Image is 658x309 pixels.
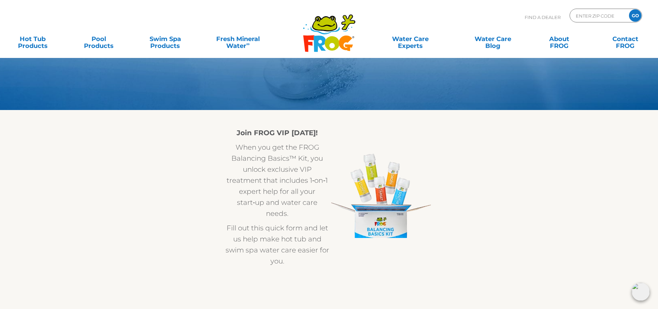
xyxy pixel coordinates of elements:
a: PoolProducts [73,32,125,46]
a: Water CareBlog [467,32,518,46]
input: Zip Code Form [575,11,622,21]
sup: ∞ [246,41,250,47]
a: Swim SpaProducts [140,32,191,46]
p: Find A Dealer [525,9,561,26]
a: Water CareExperts [369,32,452,46]
a: AboutFROG [533,32,585,46]
img: openIcon [632,283,650,301]
img: Balancing-Basics-Box-Open [329,144,433,238]
a: Hot TubProducts [7,32,58,46]
p: Fill out this quick form and let us help make hot tub and swim spa water care easier for you. [226,222,329,267]
input: GO [629,9,641,22]
p: When you get the FROG Balancing Basics™ Kit, you unlock exclusive VIP treatment that includes 1‑o... [226,142,329,219]
a: Fresh MineralWater∞ [206,32,270,46]
strong: Join FROG VIP [DATE]! [237,129,318,137]
a: ContactFROG [600,32,651,46]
